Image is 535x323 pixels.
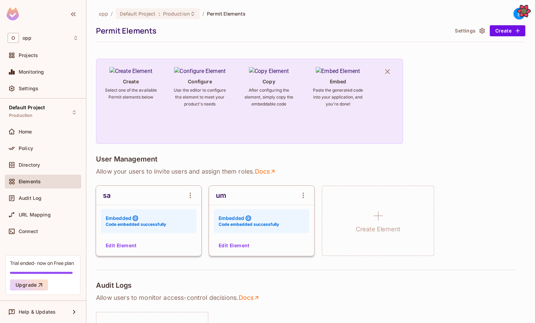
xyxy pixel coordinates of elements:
button: Create [490,25,525,36]
h6: Select one of the available Permit elements below [105,87,157,101]
h4: Embed [330,78,346,85]
span: the active workspace [99,10,108,17]
h6: Code embedded successfully [219,221,279,228]
h6: Use the editor to configure the element to meet your product's needs [174,87,226,108]
button: open Menu [183,188,197,202]
p: Allow users to monitor access-control decisions . [96,294,525,302]
h4: Copy [262,78,275,85]
li: / [202,10,204,17]
img: Create Element [109,67,152,75]
button: Settings [452,25,487,36]
span: Elements [19,179,41,184]
img: Embed Element [316,67,360,75]
span: Connect [19,229,38,234]
h6: After configuring the element, simply copy the embeddable code [242,87,295,108]
span: Default Project [120,10,156,17]
div: Permit Elements [96,26,449,36]
span: O [8,33,19,43]
li: / [111,10,113,17]
span: Home [19,129,32,135]
div: sa [103,191,111,200]
a: Docs [238,294,260,302]
button: Edit Element [103,240,140,251]
h4: User Management [96,155,157,163]
span: Workspace: opp [22,35,31,41]
img: SReyMgAAAABJRU5ErkJggg== [7,8,19,20]
button: Upgrade [10,279,48,290]
span: Policy [19,146,33,151]
span: Directory [19,162,40,168]
h1: Create Element [356,224,400,234]
div: s [513,8,525,20]
span: Production [163,10,190,17]
span: Permit Elements [207,10,246,17]
div: Trial ended- now on Free plan [10,260,74,266]
span: : [158,11,161,17]
img: Configure Element [174,67,226,75]
p: Allow your users to invite users and assign them roles . [96,167,525,176]
h4: Create [123,78,139,85]
span: URL Mapping [19,212,51,218]
div: um [216,191,226,200]
button: Open React Query Devtools [517,4,531,18]
h4: Audit Logs [96,281,132,289]
span: Projects [19,53,38,58]
h4: Embedded [219,215,244,221]
span: Settings [19,86,38,91]
button: open Menu [296,188,310,202]
h4: Configure [188,78,212,85]
h4: Embedded [106,215,131,221]
h6: Paste the generated code into your application, and you're done! [312,87,364,108]
span: Audit Log [19,195,41,201]
button: Edit Element [216,240,252,251]
span: Production [9,113,33,118]
span: Monitoring [19,69,44,75]
a: Docs [255,167,276,176]
h6: Code embedded successfully [106,221,166,228]
span: Default Project [9,105,45,110]
img: Copy Element [249,67,289,75]
span: Help & Updates [19,309,56,315]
